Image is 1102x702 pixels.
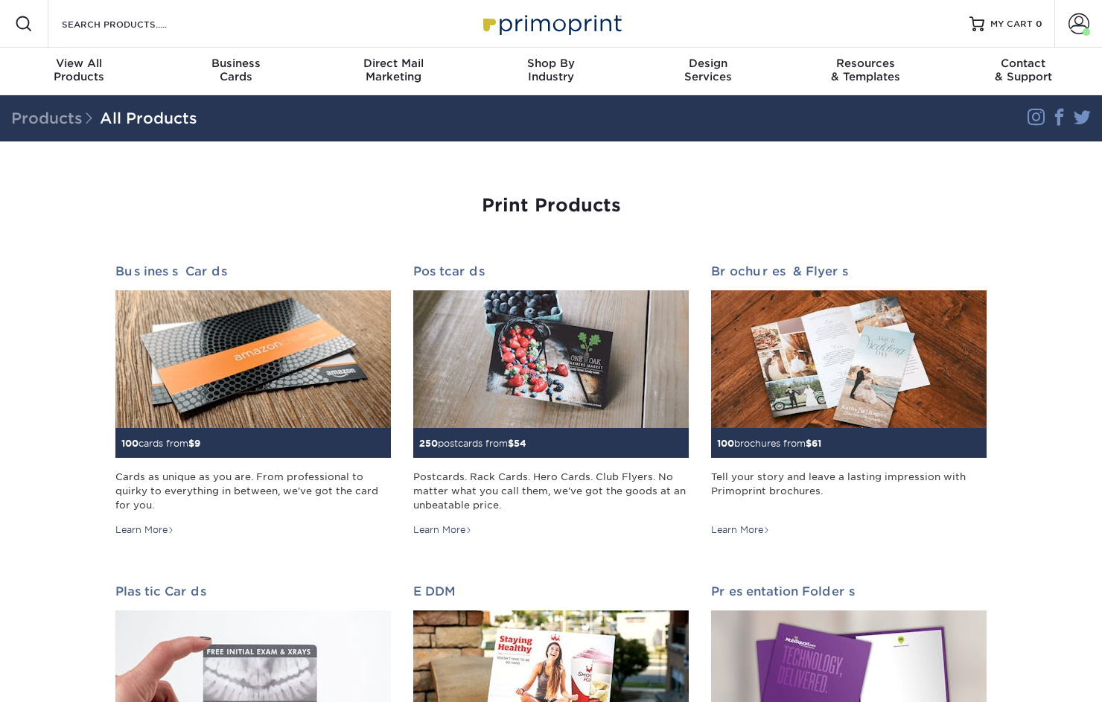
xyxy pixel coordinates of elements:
img: Primoprint [477,7,625,39]
span: Resources [787,57,944,70]
img: Postcards [413,290,689,428]
small: brochures from [717,438,821,449]
div: Postcards. Rack Cards. Hero Cards. Club Flyers. No matter what you call them, we've got the goods... [413,470,689,513]
span: MY CART [990,18,1033,31]
span: Design [630,57,787,70]
div: Services [630,57,787,83]
span: 100 [717,438,734,449]
span: 250 [419,438,438,449]
small: postcards from [419,438,526,449]
span: 100 [121,438,138,449]
span: 0 [1036,19,1042,29]
div: Industry [472,57,629,83]
div: & Support [945,57,1102,83]
div: Cards [157,57,314,83]
h2: Plastic Cards [115,584,391,599]
span: $ [188,438,194,449]
a: Brochures & Flyers 100brochures from$61 Tell your story and leave a lasting impression with Primo... [711,264,987,537]
a: Direct MailMarketing [315,48,472,95]
h2: EDDM [413,584,689,599]
div: Tell your story and leave a lasting impression with Primoprint brochures. [711,470,987,513]
h2: Presentation Folders [711,584,987,599]
img: Business Cards [115,290,391,428]
a: BusinessCards [157,48,314,95]
a: Postcards 250postcards from$54 Postcards. Rack Cards. Hero Cards. Club Flyers. No matter what you... [413,264,689,537]
h1: Print Products [115,195,987,217]
a: Resources& Templates [787,48,944,95]
a: DesignServices [630,48,787,95]
span: Products [11,109,100,127]
div: & Templates [787,57,944,83]
span: 9 [194,438,200,449]
h2: Business Cards [115,264,391,278]
div: Cards as unique as you are. From professional to quirky to everything in between, we've got the c... [115,470,391,513]
a: All Products [100,109,197,127]
input: SEARCH PRODUCTS..... [60,15,206,33]
a: Contact& Support [945,48,1102,95]
span: Contact [945,57,1102,70]
h2: Brochures & Flyers [711,264,987,278]
small: cards from [121,438,200,449]
div: Learn More [711,523,770,537]
span: Business [157,57,314,70]
div: Learn More [413,523,472,537]
span: 54 [514,438,526,449]
div: Marketing [315,57,472,83]
span: $ [806,438,812,449]
span: 61 [812,438,821,449]
img: Brochures & Flyers [711,290,987,428]
h2: Postcards [413,264,689,278]
span: Shop By [472,57,629,70]
a: Business Cards 100cards from$9 Cards as unique as you are. From professional to quirky to everyth... [115,264,391,537]
a: Shop ByIndustry [472,48,629,95]
span: $ [508,438,514,449]
span: Direct Mail [315,57,472,70]
div: Learn More [115,523,174,537]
